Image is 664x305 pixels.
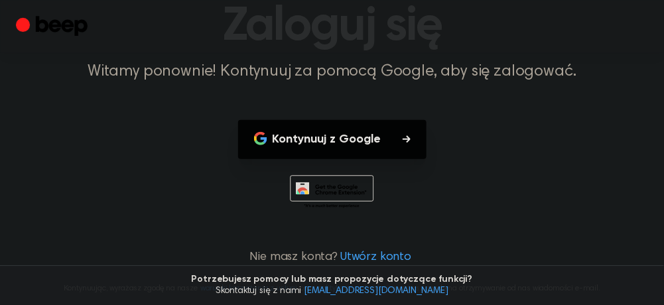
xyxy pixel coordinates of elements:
font: Witamy ponownie! Kontynuuj za pomocą Google, aby się zalogować. [88,64,576,80]
font: Nie masz konta? [250,251,338,263]
a: [EMAIL_ADDRESS][DOMAIN_NAME] [304,286,449,296]
button: Kontynuuj z Google [238,120,427,159]
a: Utwórz konto [340,249,411,267]
a: Brzęczyk [16,14,91,40]
font: Potrzebujesz pomocy lub masz propozycje dotyczące funkcji? [192,274,473,284]
font: Kontynuuj z Google [273,133,381,145]
font: Utwórz konto [340,251,411,263]
font: Skontaktuj się z nami [216,286,302,296]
